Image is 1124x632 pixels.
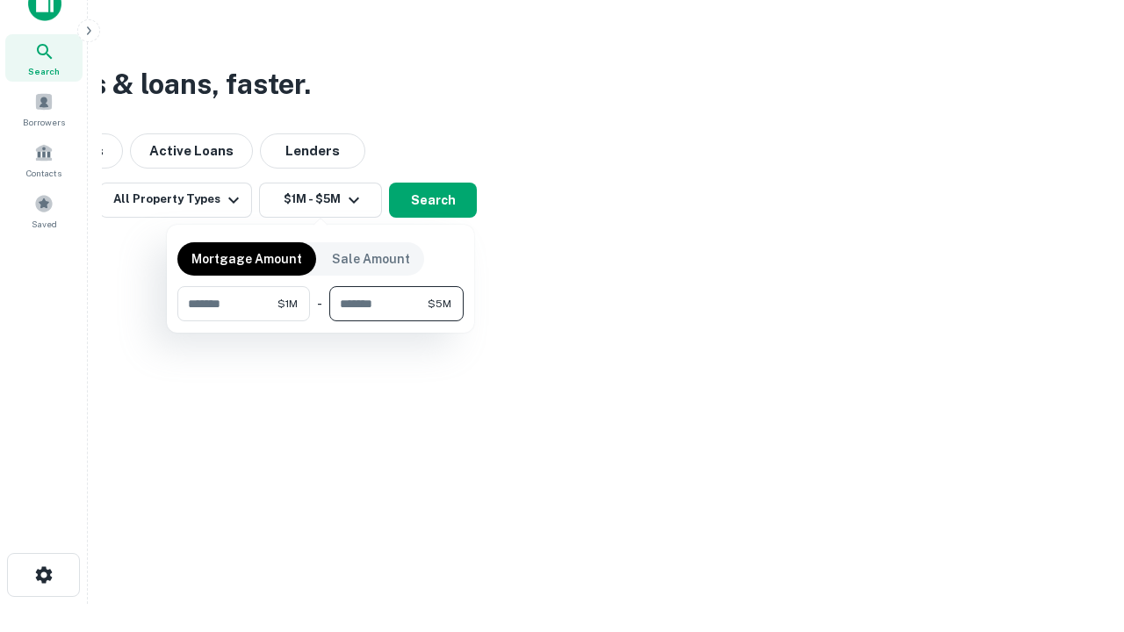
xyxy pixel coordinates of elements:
[277,296,298,312] span: $1M
[1036,492,1124,576] iframe: Chat Widget
[317,286,322,321] div: -
[191,249,302,269] p: Mortgage Amount
[428,296,451,312] span: $5M
[332,249,410,269] p: Sale Amount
